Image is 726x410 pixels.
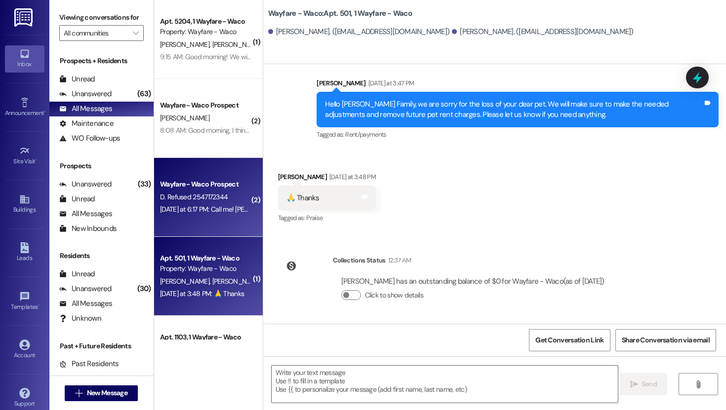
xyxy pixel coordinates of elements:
div: Unanswered [59,179,112,189]
button: New Message [65,385,138,401]
div: Unanswered [59,89,112,99]
i:  [630,380,638,388]
div: Apt. 1103, 1 Wayfare - Waco [160,332,251,342]
img: ResiDesk Logo [14,8,35,27]
div: Unread [59,74,95,84]
div: 12:37 AM [386,255,411,265]
label: Viewing conversations for [59,10,144,25]
span: [PERSON_NAME] [212,277,261,286]
div: Property: Wayfare - Waco [160,263,251,274]
span: [PERSON_NAME] [160,113,209,122]
div: [PERSON_NAME] [278,172,376,186]
div: Prospects [49,161,154,171]
div: Property: Wayfare - Waco [160,27,251,37]
div: [PERSON_NAME]. ([EMAIL_ADDRESS][DOMAIN_NAME]) [268,27,450,37]
span: • [44,108,45,115]
a: Buildings [5,191,44,218]
div: 🙏 Thanks [286,193,320,203]
div: (63) [135,86,154,102]
span: Praise [306,214,323,222]
div: Tagged as: [278,211,376,225]
button: Get Conversation Link [529,329,610,351]
span: Rent/payments [345,130,387,139]
div: New Inbounds [59,224,117,234]
div: (33) [135,177,154,192]
span: New Message [87,388,127,398]
div: All Messages [59,209,112,219]
span: [PERSON_NAME] [212,40,261,49]
div: Past + Future Residents [49,341,154,351]
div: (30) [135,281,154,297]
div: [DATE] at 3:48 PM: 🙏 Thanks [160,289,244,298]
input: All communities [64,25,128,41]
a: Inbox [5,45,44,72]
div: Future Residents [59,373,126,384]
a: Templates • [5,288,44,315]
div: Wayfare - Waco Prospect [160,100,251,111]
button: Send [620,373,668,395]
div: Hello [PERSON_NAME] Family, we are sorry for the loss of your dear pet. We will make sure to make... [325,99,703,120]
div: [PERSON_NAME]. ([EMAIL_ADDRESS][DOMAIN_NAME]) [452,27,634,37]
div: All Messages [59,104,112,114]
div: Unread [59,194,95,204]
div: [DATE] at 3:47 PM [366,78,414,88]
span: • [36,156,37,163]
b: Wayfare - Waco: Apt. 501, 1 Wayfare - Waco [268,8,412,19]
div: [DATE] at 3:48 PM [327,172,376,182]
button: Share Conversation via email [615,329,716,351]
div: Apt. 5204, 1 Wayfare - Waco [160,16,251,27]
div: Unanswered [59,284,112,294]
div: Residents [49,251,154,261]
div: [PERSON_NAME] [317,78,719,92]
div: Past Residents [59,359,119,369]
div: Tagged as: [317,127,719,142]
span: • [38,302,40,309]
i:  [694,380,702,388]
div: Apt. 501, 1 Wayfare - Waco [160,253,251,263]
div: [PERSON_NAME] has an outstanding balance of $0 for Wayfare - Waco (as of [DATE]) [341,276,605,287]
div: [DATE] at 6:17 PM: Call me! [PERSON_NAME]. [PERSON_NAME]. 254-717- 2344. [DATE] ok. [160,205,413,214]
span: D. Refused 2547172344 [160,192,228,201]
span: [PERSON_NAME] [160,40,212,49]
a: Site Visit • [5,143,44,169]
i:  [75,389,82,397]
a: Leads [5,239,44,266]
span: Share Conversation via email [622,335,710,345]
div: Collections Status [333,255,386,265]
span: Get Conversation Link [535,335,604,345]
div: Unknown [59,313,101,324]
a: Account [5,336,44,363]
div: All Messages [59,298,112,309]
div: Unread [59,269,95,279]
i:  [133,29,138,37]
span: Send [642,379,657,389]
div: Maintenance [59,118,114,129]
div: Wayfare - Waco Prospect [160,179,251,189]
div: Prospects + Residents [49,56,154,66]
label: Click to show details [365,290,423,300]
div: WO Follow-ups [59,133,120,144]
span: [PERSON_NAME] [160,277,212,286]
